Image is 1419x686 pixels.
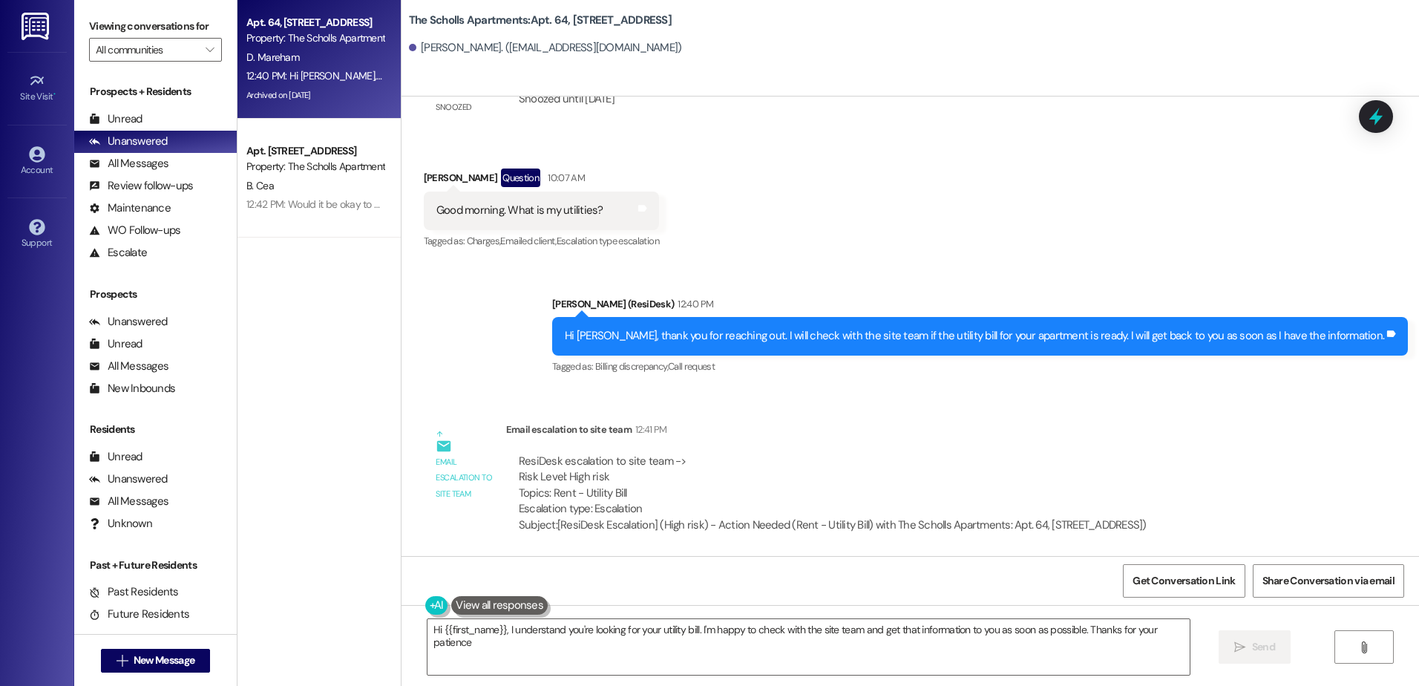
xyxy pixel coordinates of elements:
div: [PERSON_NAME] (ResiDesk) [552,296,1408,317]
div: WO Follow-ups [89,223,180,238]
div: Maintenance [89,200,171,216]
div: Unanswered [89,134,168,149]
div: Snoozed until [DATE] [517,91,616,107]
div: Conversation snoozed [436,84,494,116]
div: Residents [74,422,237,437]
div: 12:40 PM: Hi [PERSON_NAME], thank you for reaching out. I will check with the site team if the ut... [246,69,1038,82]
div: Email escalation to site team [506,422,1159,442]
div: Tagged as: [424,230,659,252]
div: Tagged as: [552,356,1408,377]
div: 10:07 AM [544,170,585,186]
div: Property: The Scholls Apartments [246,30,384,46]
a: Support [7,215,67,255]
div: Review follow-ups [89,178,193,194]
div: Prospects + Residents [74,84,237,99]
div: Future Residents [89,607,189,622]
div: All Messages [89,156,168,171]
div: Unknown [89,516,152,532]
div: Prospects [74,287,237,302]
span: Billing discrepancy , [595,360,668,373]
span: Call request [668,360,715,373]
div: Unanswered [89,471,168,487]
div: Subject: [ResiDesk Escalation] (High risk) - Action Needed (Rent - Utility Bill) with The Scholls... [519,517,1147,533]
span: Charges , [467,235,501,247]
textarea: Hi {{first_name}}, I understand you're looking for your utility bill. I'm happy to check with the... [427,619,1189,675]
div: Question [501,169,540,187]
div: Unread [89,336,142,352]
div: ResiDesk escalation to site team -> Risk Level: High risk Topics: Rent - Utility Bill Escalation ... [519,454,1147,517]
div: 12:41 PM [632,422,667,437]
span: Escalation type escalation [557,235,659,247]
i:  [1358,641,1369,653]
b: The Scholls Apartments: Apt. 64, [STREET_ADDRESS] [409,13,672,28]
div: Property: The Scholls Apartments [246,159,384,174]
input: All communities [96,38,198,62]
div: Escalate [89,245,147,261]
span: • [53,89,56,99]
div: Unread [89,111,142,127]
span: B. Cea [246,179,274,192]
button: Send [1219,630,1291,664]
span: Send [1252,639,1275,655]
span: New Message [134,653,194,668]
img: ResiDesk Logo [22,13,52,40]
div: Past Residents [89,584,179,600]
i:  [117,655,128,667]
div: Good morning. What is my utilities? [436,203,603,218]
div: [PERSON_NAME]. ([EMAIL_ADDRESS][DOMAIN_NAME]) [409,40,682,56]
div: Apt. 64, [STREET_ADDRESS] [246,15,384,30]
div: Archived on [DATE] [245,86,385,105]
div: Past + Future Residents [74,558,237,573]
div: Unread [89,449,142,465]
div: All Messages [89,359,168,374]
span: D. Mareham [246,50,299,64]
span: Get Conversation Link [1133,573,1235,589]
button: Get Conversation Link [1123,564,1245,598]
div: All Messages [89,494,168,509]
span: Emailed client , [500,235,556,247]
div: Hi [PERSON_NAME], thank you for reaching out. I will check with the site team if the utility bill... [565,328,1384,344]
div: Apt. [STREET_ADDRESS] [246,143,384,159]
div: [PERSON_NAME] [424,169,659,192]
div: 12:40 PM [674,296,713,312]
div: New Inbounds [89,381,175,396]
i:  [206,44,214,56]
span: Share Conversation via email [1262,573,1395,589]
a: Site Visit • [7,68,67,108]
div: 12:42 PM: Would it be okay to ask a quick favor? If you're open to it, could you share your feedb... [246,197,881,211]
i:  [1234,641,1245,653]
div: Unanswered [89,314,168,330]
a: Account [7,142,67,182]
div: Email escalation to site team [436,454,494,502]
button: New Message [101,649,211,673]
button: Share Conversation via email [1253,564,1404,598]
label: Viewing conversations for [89,15,222,38]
